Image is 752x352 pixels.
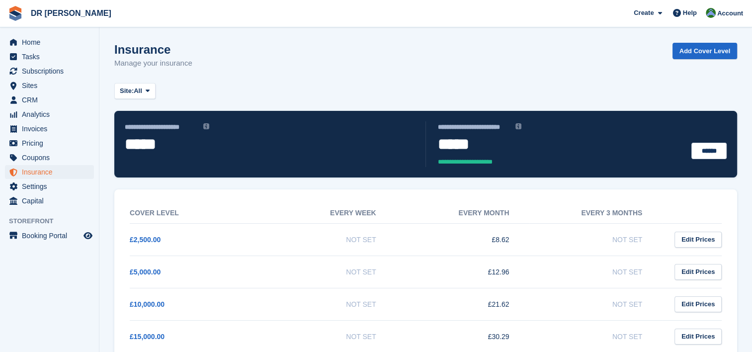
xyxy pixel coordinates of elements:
a: menu [5,93,94,107]
img: stora-icon-8386f47178a22dfd0bd8f6a31ec36ba5ce8667c1dd55bd0f319d3a0aa187defe.svg [8,6,23,21]
span: Create [634,8,654,18]
a: menu [5,229,94,243]
a: £5,000.00 [130,268,161,276]
td: Not Set [263,288,396,320]
a: menu [5,136,94,150]
a: menu [5,165,94,179]
img: icon-info-grey-7440780725fd019a000dd9b08b2336e03edf1995a4989e88bcd33f0948082b44.svg [203,123,209,129]
p: Manage your insurance [114,58,192,69]
td: Not Set [263,223,396,256]
span: Sites [22,79,82,92]
span: Settings [22,179,82,193]
span: CRM [22,93,82,107]
a: £10,000.00 [130,300,165,308]
td: £21.62 [396,288,529,320]
a: menu [5,122,94,136]
td: £8.62 [396,223,529,256]
a: Edit Prices [674,232,722,248]
button: Site: All [114,83,156,99]
span: Insurance [22,165,82,179]
span: Booking Portal [22,229,82,243]
span: Site: [120,86,134,96]
th: Every month [396,203,529,224]
span: Analytics [22,107,82,121]
span: Storefront [9,216,99,226]
img: icon-info-grey-7440780725fd019a000dd9b08b2336e03edf1995a4989e88bcd33f0948082b44.svg [515,123,521,129]
td: £12.96 [396,256,529,288]
a: Edit Prices [674,296,722,313]
a: £2,500.00 [130,236,161,244]
span: Help [683,8,697,18]
span: Subscriptions [22,64,82,78]
th: Every week [263,203,396,224]
a: menu [5,179,94,193]
th: Cover Level [130,203,263,224]
td: Not Set [529,288,662,320]
span: Coupons [22,151,82,165]
a: menu [5,151,94,165]
span: Invoices [22,122,82,136]
a: DR [PERSON_NAME] [27,5,115,21]
a: Add Cover Level [672,43,738,59]
a: Edit Prices [674,329,722,345]
a: menu [5,194,94,208]
th: Every 3 months [529,203,662,224]
span: Account [717,8,743,18]
span: Pricing [22,136,82,150]
a: menu [5,64,94,78]
img: Alice Stanley [706,8,716,18]
a: Preview store [82,230,94,242]
a: £15,000.00 [130,333,165,341]
a: Edit Prices [674,264,722,280]
span: Home [22,35,82,49]
span: Tasks [22,50,82,64]
a: menu [5,35,94,49]
td: Not Set [263,256,396,288]
td: Not Set [529,256,662,288]
h1: Insurance [114,43,192,56]
span: All [134,86,142,96]
a: menu [5,79,94,92]
a: menu [5,50,94,64]
td: Not Set [529,223,662,256]
span: Capital [22,194,82,208]
a: menu [5,107,94,121]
